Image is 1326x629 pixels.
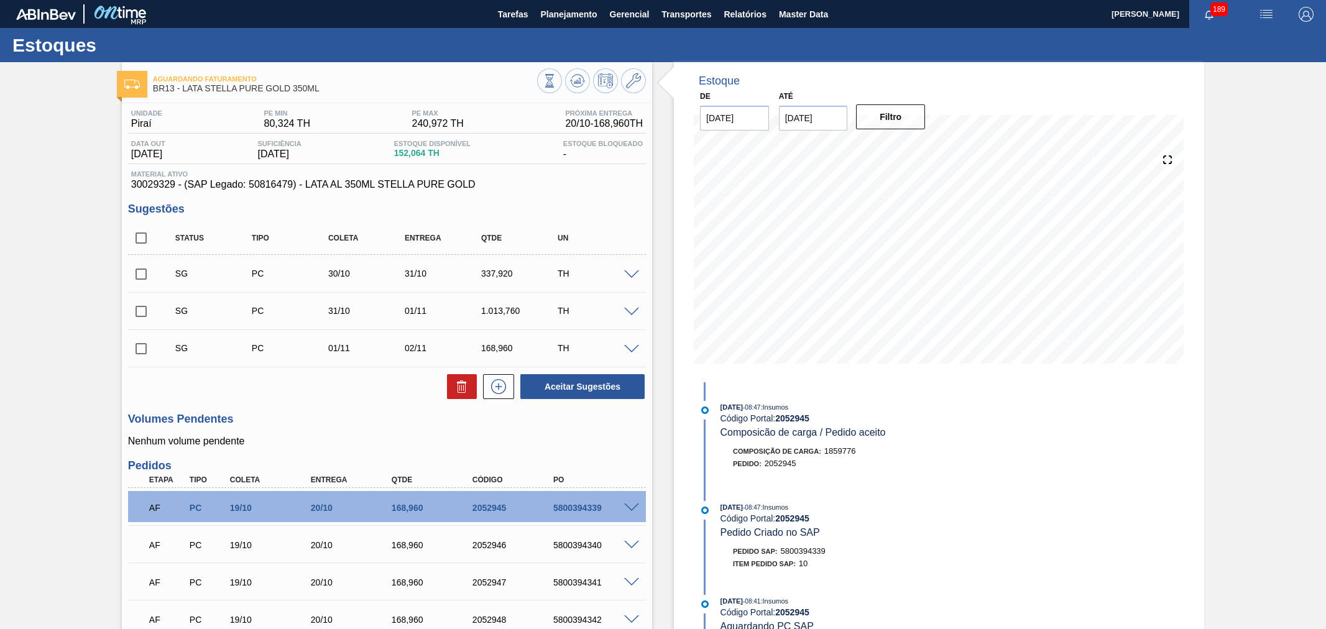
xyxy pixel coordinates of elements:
[249,343,334,353] div: Pedido de Compra
[402,306,487,316] div: 01/11/2025
[153,84,537,93] span: BR13 - LATA STELLA PURE GOLD 350ML
[555,234,640,242] div: UN
[325,234,411,242] div: Coleta
[550,503,642,513] div: 5800394339
[402,234,487,242] div: Entrega
[146,569,189,596] div: Aguardando Faturamento
[498,7,528,22] span: Tarefas
[540,7,597,22] span: Planejamento
[227,475,318,484] div: Coleta
[721,427,886,438] span: Composicão de carga / Pedido aceito
[550,615,642,625] div: 5800394342
[258,140,302,147] span: Suficiência
[153,75,537,83] span: Aguardando Faturamento
[593,68,618,93] button: Programar Estoque
[412,118,464,129] span: 240,972 TH
[131,140,165,147] span: Data out
[724,7,766,22] span: Relatórios
[700,106,769,131] input: dd/mm/yyyy
[128,436,646,447] p: Nenhum volume pendente
[412,109,464,117] span: PE MAX
[394,149,471,158] span: 152,064 TH
[733,460,762,467] span: Pedido :
[779,7,828,22] span: Master Data
[12,38,233,52] h1: Estoques
[149,503,186,513] p: AF
[227,615,318,625] div: 19/10/2025
[308,540,399,550] div: 20/10/2025
[775,607,809,617] strong: 2052945
[402,269,487,278] div: 31/10/2025
[779,106,848,131] input: dd/mm/yyyy
[760,403,788,411] span: : Insumos
[149,540,186,550] p: AF
[441,374,477,399] div: Excluir Sugestões
[308,615,399,625] div: 20/10/2025
[186,615,229,625] div: Pedido de Compra
[389,540,480,550] div: 168,960
[128,413,646,426] h3: Volumes Pendentes
[478,234,564,242] div: Qtde
[514,373,646,400] div: Aceitar Sugestões
[227,577,318,587] div: 19/10/2025
[700,92,711,101] label: De
[781,546,826,556] span: 5800394339
[394,140,471,147] span: Estoque Disponível
[743,504,760,511] span: - 08:47
[701,600,709,608] img: atual
[249,306,334,316] div: Pedido de Compra
[146,494,189,521] div: Aguardando Faturamento
[537,68,562,93] button: Visão Geral dos Estoques
[469,540,561,550] div: 2052946
[610,7,650,22] span: Gerencial
[721,607,1016,617] div: Código Portal:
[308,475,399,484] div: Entrega
[733,548,778,555] span: Pedido SAP:
[721,513,1016,523] div: Código Portal:
[172,234,258,242] div: Status
[733,560,796,567] span: Item pedido SAP:
[186,475,229,484] div: Tipo
[779,92,793,101] label: Até
[520,374,645,399] button: Aceitar Sugestões
[325,269,411,278] div: 30/10/2025
[186,577,229,587] div: Pedido de Compra
[469,475,561,484] div: Código
[258,149,302,160] span: [DATE]
[325,343,411,353] div: 01/11/2025
[308,503,399,513] div: 20/10/2025
[131,149,165,160] span: [DATE]
[477,374,514,399] div: Nova sugestão
[227,540,318,550] div: 19/10/2025
[721,503,743,511] span: [DATE]
[131,170,643,178] span: Material ativo
[469,615,561,625] div: 2052948
[799,559,808,568] span: 10
[721,597,743,605] span: [DATE]
[146,475,189,484] div: Etapa
[765,459,796,468] span: 2052945
[565,68,590,93] button: Atualizar Gráfico
[264,109,310,117] span: PE MIN
[721,527,820,538] span: Pedido Criado no SAP
[1210,2,1228,16] span: 189
[146,531,189,559] div: Aguardando Faturamento
[128,459,646,472] h3: Pedidos
[824,446,856,456] span: 1859776
[550,577,642,587] div: 5800394341
[555,269,640,278] div: TH
[172,306,258,316] div: Sugestão Criada
[555,343,640,353] div: TH
[172,343,258,353] div: Sugestão Criada
[149,615,186,625] p: AF
[565,118,643,129] span: 20/10 - 168,960 TH
[308,577,399,587] div: 20/10/2025
[478,306,564,316] div: 1.013,760
[1299,7,1314,22] img: Logout
[550,475,642,484] div: PO
[186,503,229,513] div: Pedido de Compra
[389,475,480,484] div: Qtde
[389,503,480,513] div: 168,960
[478,343,564,353] div: 168,960
[128,203,646,216] h3: Sugestões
